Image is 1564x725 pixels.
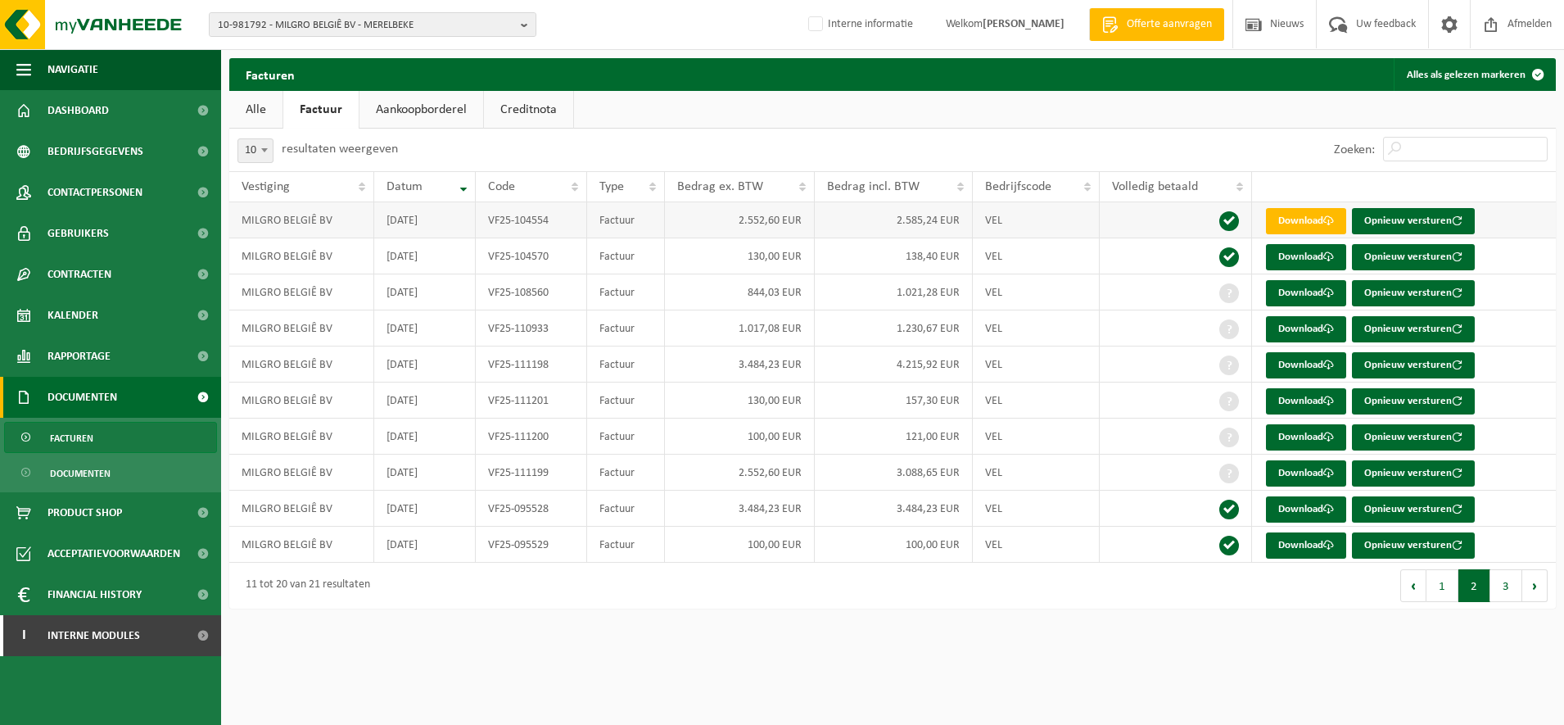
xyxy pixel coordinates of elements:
span: I [16,615,31,656]
td: VEL [973,202,1101,238]
span: Financial History [47,574,142,615]
span: Interne modules [47,615,140,656]
button: Opnieuw versturen [1352,244,1475,270]
td: [DATE] [374,455,475,491]
span: Kalender [47,295,98,336]
td: 4.215,92 EUR [815,347,973,383]
td: 3.484,23 EUR [815,491,973,527]
td: 3.484,23 EUR [665,347,815,383]
td: VF25-111199 [476,455,587,491]
td: VEL [973,274,1101,310]
label: resultaten weergeven [282,143,398,156]
td: 3.484,23 EUR [665,491,815,527]
td: MILGRO BELGIÊ BV [229,419,374,455]
td: [DATE] [374,202,475,238]
td: VEL [973,527,1101,563]
td: 3.088,65 EUR [815,455,973,491]
td: 844,03 EUR [665,274,815,310]
a: Download [1266,460,1346,487]
label: Interne informatie [805,12,913,37]
button: Opnieuw versturen [1352,280,1475,306]
span: Datum [386,180,423,193]
td: Factuur [587,310,665,347]
label: Zoeken: [1334,143,1375,156]
span: Gebruikers [47,213,109,254]
span: Code [488,180,515,193]
td: MILGRO BELGIÊ BV [229,238,374,274]
td: VF25-108560 [476,274,587,310]
td: [DATE] [374,491,475,527]
td: MILGRO BELGIÊ BV [229,202,374,238]
td: 100,00 EUR [665,527,815,563]
span: Documenten [50,458,111,489]
td: Factuur [587,383,665,419]
span: Rapportage [47,336,111,377]
a: Download [1266,424,1346,451]
td: 1.230,67 EUR [815,310,973,347]
span: Navigatie [47,49,98,90]
span: Type [599,180,624,193]
button: Next [1522,569,1548,602]
span: 10 [238,139,273,162]
td: 138,40 EUR [815,238,973,274]
td: VEL [973,491,1101,527]
td: 100,00 EUR [815,527,973,563]
button: Opnieuw versturen [1352,316,1475,342]
td: 130,00 EUR [665,383,815,419]
button: Opnieuw versturen [1352,424,1475,451]
td: [DATE] [374,238,475,274]
span: Bedrag ex. BTW [677,180,763,193]
button: 10-981792 - MILGRO BELGIÊ BV - MERELBEKE [209,12,536,37]
div: 11 tot 20 van 21 resultaten [237,571,370,600]
td: 2.552,60 EUR [665,202,815,238]
td: [DATE] [374,310,475,347]
td: Factuur [587,455,665,491]
a: Documenten [4,457,217,488]
td: 130,00 EUR [665,238,815,274]
span: Offerte aanvragen [1123,16,1216,33]
a: Download [1266,352,1346,378]
span: Product Shop [47,492,122,533]
td: VF25-104570 [476,238,587,274]
td: 157,30 EUR [815,383,973,419]
td: MILGRO BELGIÊ BV [229,455,374,491]
span: Bedrag incl. BTW [827,180,920,193]
td: VF25-095529 [476,527,587,563]
a: Creditnota [484,91,573,129]
span: Vestiging [242,180,290,193]
td: 2.585,24 EUR [815,202,973,238]
td: Factuur [587,202,665,238]
td: VF25-104554 [476,202,587,238]
td: [DATE] [374,527,475,563]
td: MILGRO BELGIÊ BV [229,491,374,527]
td: 1.021,28 EUR [815,274,973,310]
td: 2.552,60 EUR [665,455,815,491]
td: Factuur [587,527,665,563]
button: Opnieuw versturen [1352,352,1475,378]
button: 3 [1490,569,1522,602]
a: Alle [229,91,283,129]
td: [DATE] [374,383,475,419]
button: 1 [1426,569,1458,602]
h2: Facturen [229,58,311,90]
td: Factuur [587,238,665,274]
button: Alles als gelezen markeren [1394,58,1554,91]
td: VF25-111201 [476,383,587,419]
td: MILGRO BELGIÊ BV [229,527,374,563]
button: Opnieuw versturen [1352,496,1475,523]
td: VF25-111198 [476,347,587,383]
td: VEL [973,455,1101,491]
span: Documenten [47,377,117,418]
span: Dashboard [47,90,109,131]
td: VF25-111200 [476,419,587,455]
td: MILGRO BELGIÊ BV [229,347,374,383]
a: Download [1266,316,1346,342]
td: VEL [973,383,1101,419]
button: Opnieuw versturen [1352,460,1475,487]
button: Opnieuw versturen [1352,388,1475,415]
td: Factuur [587,491,665,527]
button: 2 [1458,569,1490,602]
strong: [PERSON_NAME] [983,18,1065,30]
td: 1.017,08 EUR [665,310,815,347]
span: 10 [237,138,273,163]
